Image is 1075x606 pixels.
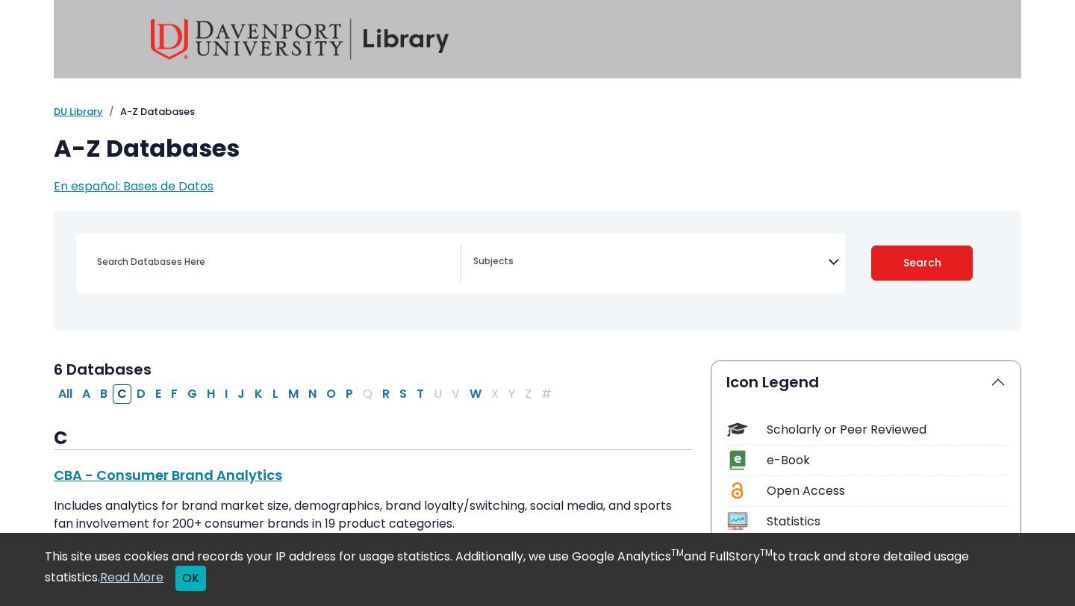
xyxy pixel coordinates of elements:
[54,497,693,533] p: Includes analytics for brand market size, demographics, brand loyalty/switching, social media, an...
[728,481,747,501] img: Icon Open Access
[54,384,558,402] div: Alpha-list to filter by first letter of database name
[465,384,486,404] button: Filter Results W
[202,384,219,404] button: Filter Results H
[727,450,747,470] img: Icon e-Book
[378,384,394,404] button: Filter Results R
[132,384,150,404] button: Filter Results D
[412,384,429,404] button: Filter Results T
[760,546,773,559] sup: TM
[166,384,182,404] button: Filter Results F
[671,546,684,559] sup: TM
[54,384,77,404] button: All
[100,569,163,586] a: Read More
[304,384,321,404] button: Filter Results N
[54,359,152,380] span: 6 Databases
[767,513,1006,531] div: Statistics
[45,548,1030,591] div: This site uses cookies and records your IP address for usage statistics. Additionally, we use Goo...
[54,466,282,484] a: CBA - Consumer Brand Analytics
[341,384,358,404] button: Filter Results P
[284,384,303,404] button: Filter Results M
[54,428,693,450] h3: C
[54,134,1021,163] h1: A-Z Databases
[103,104,195,119] li: A-Z Databases
[473,257,828,269] textarea: Search
[322,384,340,404] button: Filter Results O
[54,104,103,119] a: DU Library
[113,384,131,404] button: Filter Results C
[767,421,1006,439] div: Scholarly or Peer Reviewed
[711,361,1021,403] button: Icon Legend
[250,384,267,404] button: Filter Results K
[175,566,206,591] button: Close
[395,384,411,404] button: Filter Results S
[727,419,747,440] img: Icon Scholarly or Peer Reviewed
[233,384,249,404] button: Filter Results J
[220,384,232,404] button: Filter Results I
[96,384,112,404] button: Filter Results B
[767,452,1006,469] div: e-Book
[871,246,973,281] button: Submit for Search Results
[54,104,1021,119] nav: breadcrumb
[151,19,449,60] img: Davenport University Library
[88,251,460,272] input: Search database by title or keyword
[727,511,747,531] img: Icon Statistics
[78,384,95,404] button: Filter Results A
[54,178,214,195] a: En español: Bases de Datos
[767,482,1006,500] div: Open Access
[151,384,166,404] button: Filter Results E
[54,210,1021,331] nav: Search filters
[183,384,202,404] button: Filter Results G
[268,384,283,404] button: Filter Results L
